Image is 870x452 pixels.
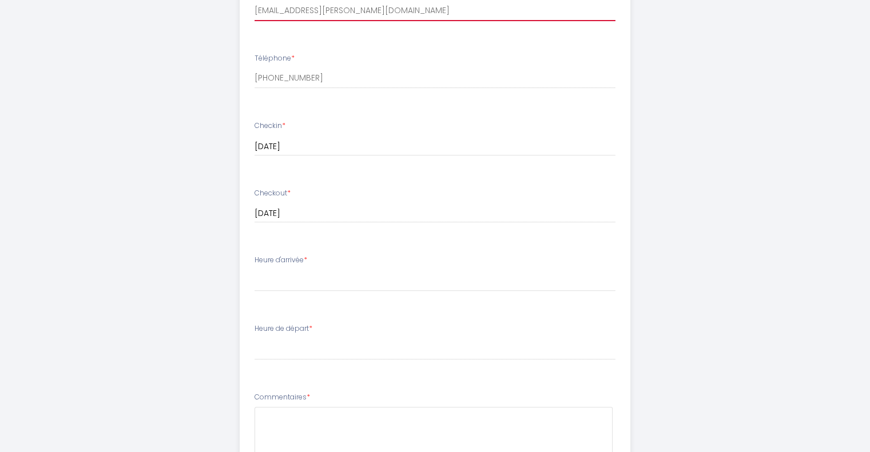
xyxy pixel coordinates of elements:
[255,392,310,403] label: Commentaires
[255,53,295,64] label: Téléphone
[255,255,307,266] label: Heure d'arrivée
[255,121,285,131] label: Checkin
[255,323,312,334] label: Heure de départ
[255,188,291,199] label: Checkout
